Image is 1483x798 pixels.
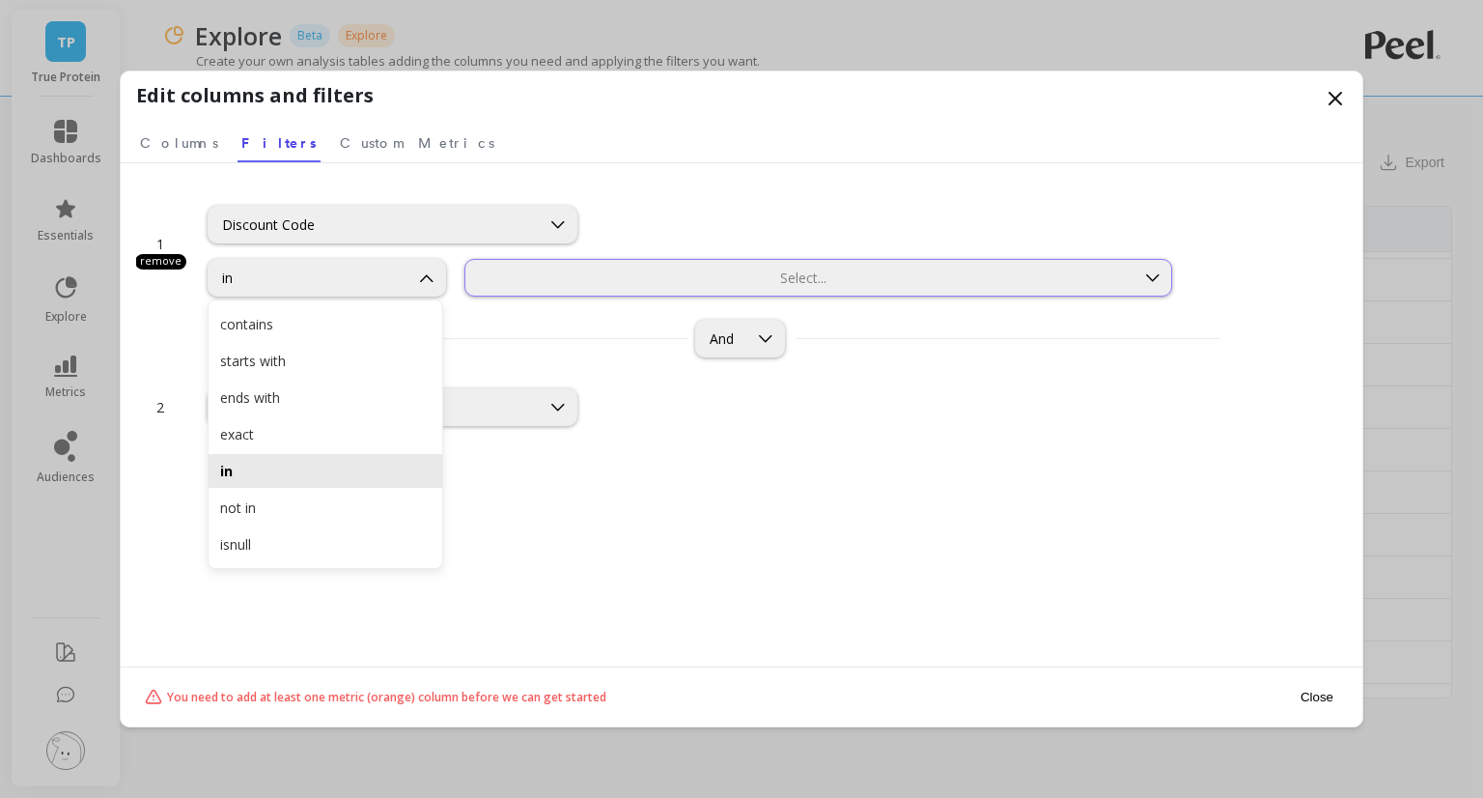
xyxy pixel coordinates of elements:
span: Columns [140,133,218,153]
span: Custom Metrics [340,133,494,153]
div: And [710,329,734,348]
div: contains [220,315,431,333]
div: isnull [220,535,431,554]
button: Close [1295,675,1339,719]
div: remove [135,254,186,270]
div: not in [220,499,431,517]
span: You need to add at least one metric (orange) column before we can get started [167,690,606,705]
div: exact [220,425,431,443]
span: 2 [156,397,164,417]
span: Filters [241,133,317,153]
nav: Tabs [136,118,1347,162]
span: 1 [156,234,164,254]
div: in [222,269,395,287]
h1: Edit columns and filters [136,81,374,110]
div: starts with [220,352,431,370]
div: ends with [220,388,431,407]
div: Discount Code [222,215,526,234]
div: in [220,462,431,480]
